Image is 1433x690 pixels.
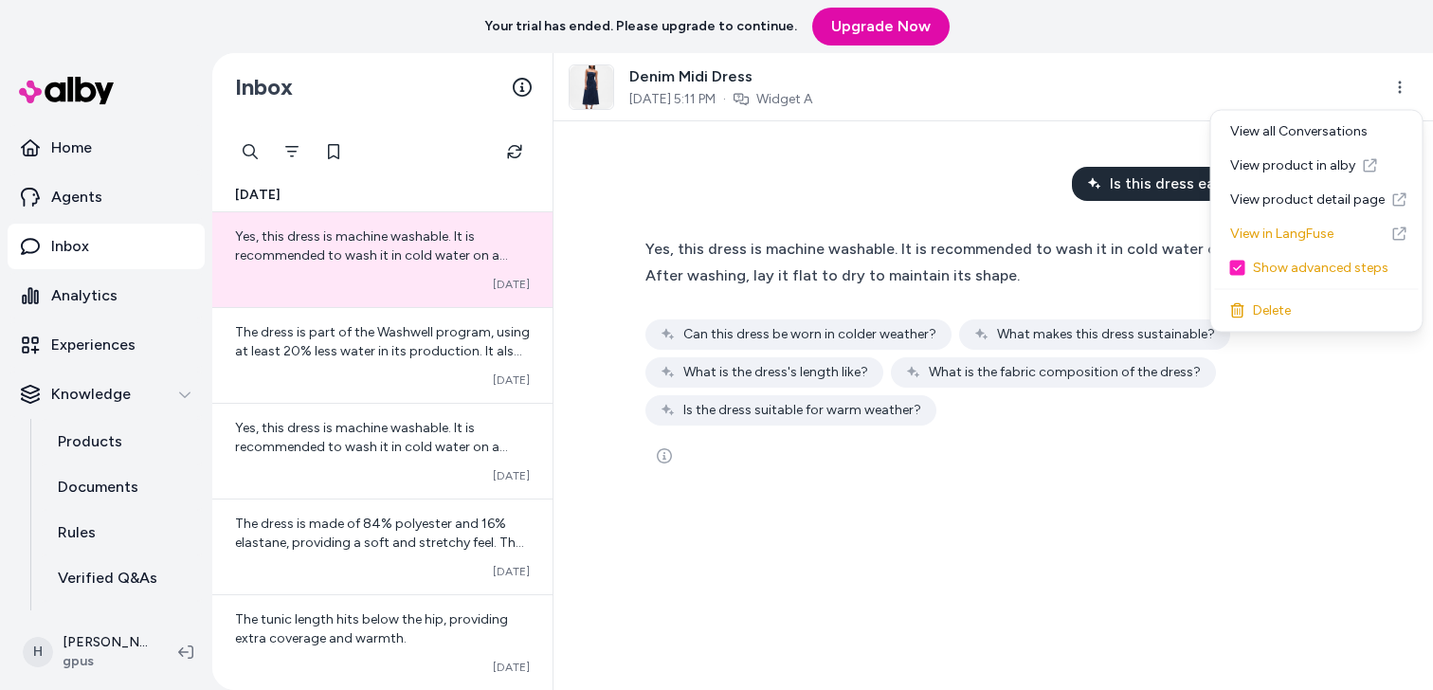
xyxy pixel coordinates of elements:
a: View in LangFuse [1215,217,1419,251]
a: View product in alby [1215,149,1419,183]
a: View product detail page [1215,183,1419,217]
div: Delete [1215,294,1419,328]
div: View all Conversations [1215,115,1419,149]
div: Show advanced steps [1215,251,1419,285]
